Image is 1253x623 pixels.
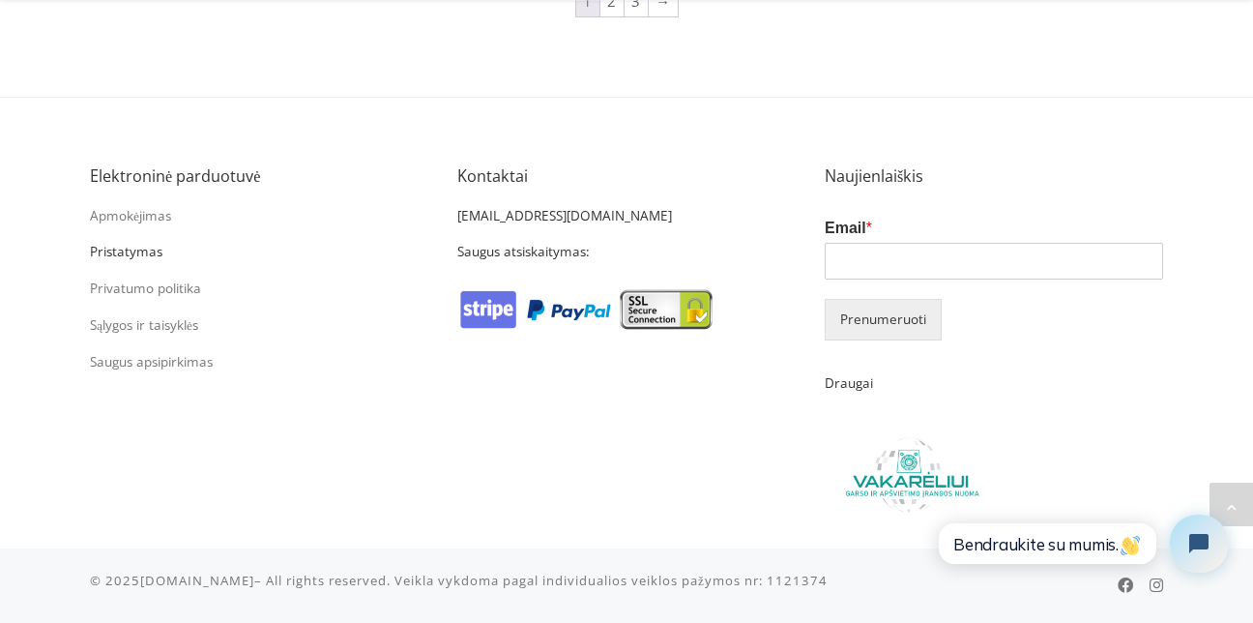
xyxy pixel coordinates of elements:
[916,498,1244,589] iframe: Tidio Chat
[457,242,762,262] p: Saugus atsiskaitymas:
[457,206,762,226] p: [EMAIL_ADDRESS][DOMAIN_NAME]
[90,243,162,260] a: Pristatymas
[825,299,942,341] button: Prenumeruoti
[825,219,1163,239] label: Email
[90,166,428,186] h5: Elektroninė parduotuvė
[140,572,254,589] a: [DOMAIN_NAME]
[254,572,828,589] span: – All rights reserved. Veikla vykdoma pagal individualios veiklos pažymos nr: 1121374
[90,207,171,224] a: Apmokėjimas
[825,373,1163,394] p: Draugai
[825,166,1163,186] h5: Naujienlaiškis
[90,316,198,334] a: Sąlygos ir taisyklės
[457,166,796,186] h5: Kontaktai
[90,353,213,371] a: Saugus apsipirkimas
[90,572,140,589] span: © 2025
[90,280,201,297] a: Privatumo politika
